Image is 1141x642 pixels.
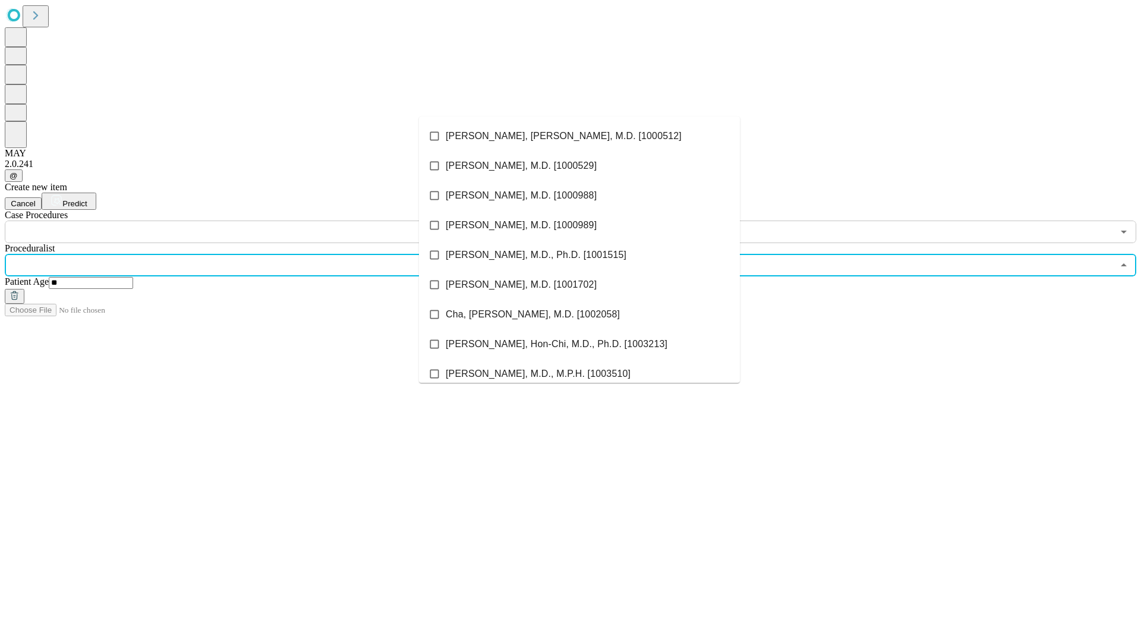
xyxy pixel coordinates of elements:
[446,278,597,292] span: [PERSON_NAME], M.D. [1001702]
[5,243,55,253] span: Proceduralist
[446,188,597,203] span: [PERSON_NAME], M.D. [1000988]
[5,148,1136,159] div: MAY
[446,129,682,143] span: [PERSON_NAME], [PERSON_NAME], M.D. [1000512]
[42,193,96,210] button: Predict
[446,159,597,173] span: [PERSON_NAME], M.D. [1000529]
[5,169,23,182] button: @
[5,182,67,192] span: Create new item
[5,276,49,287] span: Patient Age
[446,367,631,381] span: [PERSON_NAME], M.D., M.P.H. [1003510]
[446,337,667,351] span: [PERSON_NAME], Hon-Chi, M.D., Ph.D. [1003213]
[11,199,36,208] span: Cancel
[446,307,620,322] span: Cha, [PERSON_NAME], M.D. [1002058]
[62,199,87,208] span: Predict
[1115,257,1132,273] button: Close
[5,159,1136,169] div: 2.0.241
[446,248,626,262] span: [PERSON_NAME], M.D., Ph.D. [1001515]
[5,210,68,220] span: Scheduled Procedure
[5,197,42,210] button: Cancel
[446,218,597,232] span: [PERSON_NAME], M.D. [1000989]
[1115,224,1132,240] button: Open
[10,171,18,180] span: @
